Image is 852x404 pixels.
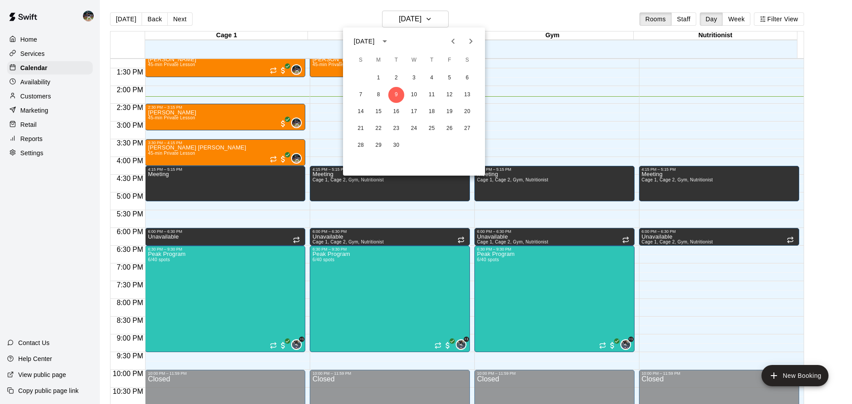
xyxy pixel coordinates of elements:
[444,32,462,50] button: Previous month
[354,37,375,46] div: [DATE]
[406,121,422,137] button: 24
[442,70,458,86] button: 5
[353,137,369,153] button: 28
[371,137,387,153] button: 29
[406,70,422,86] button: 3
[353,104,369,120] button: 14
[424,51,440,69] span: Thursday
[406,87,422,103] button: 10
[459,104,475,120] button: 20
[462,32,480,50] button: Next month
[424,104,440,120] button: 18
[442,51,458,69] span: Friday
[459,70,475,86] button: 6
[388,137,404,153] button: 30
[353,121,369,137] button: 21
[377,34,392,49] button: calendar view is open, switch to year view
[371,51,387,69] span: Monday
[406,104,422,120] button: 17
[371,121,387,137] button: 22
[353,87,369,103] button: 7
[388,104,404,120] button: 16
[371,104,387,120] button: 15
[442,104,458,120] button: 19
[388,70,404,86] button: 2
[388,121,404,137] button: 23
[424,121,440,137] button: 25
[442,87,458,103] button: 12
[371,70,387,86] button: 1
[424,70,440,86] button: 4
[406,51,422,69] span: Wednesday
[459,121,475,137] button: 27
[388,87,404,103] button: 9
[459,51,475,69] span: Saturday
[459,87,475,103] button: 13
[371,87,387,103] button: 8
[442,121,458,137] button: 26
[353,51,369,69] span: Sunday
[424,87,440,103] button: 11
[388,51,404,69] span: Tuesday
